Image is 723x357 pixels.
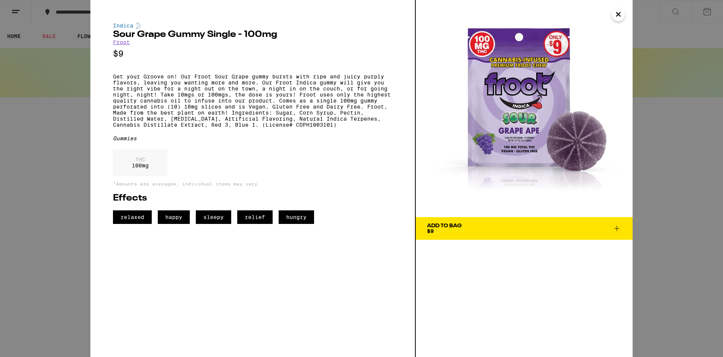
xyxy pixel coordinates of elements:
[113,210,152,224] span: relaxed
[113,135,392,141] div: Gummies
[427,228,434,234] span: $9
[196,210,231,224] span: sleepy
[279,210,314,224] span: hungry
[113,23,392,29] div: Indica
[136,23,140,29] img: indicaColor.svg
[113,30,392,39] h2: Sour Grape Gummy Single - 100mg
[113,194,392,203] h2: Effects
[427,223,462,228] div: Add To Bag
[113,74,392,128] p: Get your Groove on! Our Froot Sour Grape gummy bursts with ripe and juicy purply flavors, leaving...
[113,49,392,58] p: $9
[158,210,190,224] span: happy
[5,5,54,11] span: Hi. Need any help?
[416,217,633,240] button: Add To Bag$9
[612,8,625,21] button: Close
[132,156,149,162] p: THC
[113,149,168,176] div: 100 mg
[113,181,392,186] p: *Amounts are averages, individual items may vary.
[113,39,130,45] a: Froot
[237,210,273,224] span: relief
